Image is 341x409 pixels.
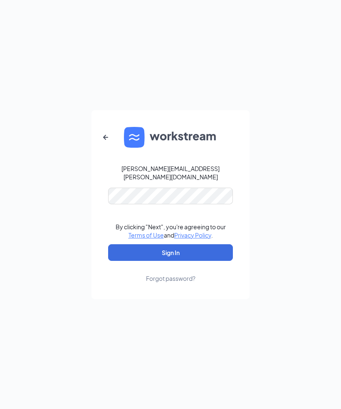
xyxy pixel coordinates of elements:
div: By clicking "Next", you're agreeing to our and . [116,223,226,239]
button: Sign In [108,244,233,261]
div: Forgot password? [146,274,195,283]
button: ArrowLeftNew [96,127,116,147]
a: Terms of Use [128,231,164,239]
a: Privacy Policy [174,231,211,239]
div: [PERSON_NAME][EMAIL_ADDRESS][PERSON_NAME][DOMAIN_NAME] [108,164,233,181]
a: Forgot password? [146,261,195,283]
svg: ArrowLeftNew [101,132,111,142]
img: WS logo and Workstream text [124,127,217,148]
